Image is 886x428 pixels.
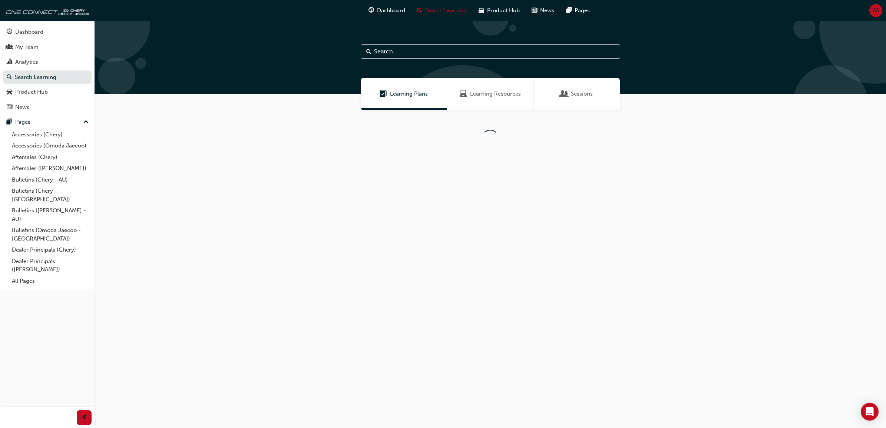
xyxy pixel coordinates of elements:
span: Sessions [571,90,593,98]
a: Learning PlansLearning Plans [361,78,447,110]
span: Product Hub [487,6,520,15]
button: Pages [3,115,92,129]
a: Product Hub [3,85,92,99]
span: AS [873,6,879,15]
div: Analytics [15,58,38,66]
span: guage-icon [7,29,12,36]
span: News [540,6,554,15]
span: news-icon [7,104,12,111]
a: My Team [3,40,92,54]
span: people-icon [7,44,12,51]
span: Learning Resources [460,90,467,98]
a: Bulletins ([PERSON_NAME] - AU) [9,205,92,225]
div: Open Intercom Messenger [861,403,879,421]
a: Dashboard [3,25,92,39]
a: Learning ResourcesLearning Resources [447,78,533,110]
span: car-icon [7,89,12,96]
span: Pages [575,6,590,15]
a: search-iconSearch Learning [411,3,473,18]
span: chart-icon [7,59,12,66]
span: search-icon [7,74,12,81]
button: DashboardMy TeamAnalyticsSearch LearningProduct HubNews [3,24,92,115]
a: news-iconNews [526,3,560,18]
a: News [3,100,92,114]
span: guage-icon [368,6,374,15]
a: SessionsSessions [533,78,620,110]
a: Search Learning [3,70,92,84]
a: Bulletins (Chery - [GEOGRAPHIC_DATA]) [9,185,92,205]
span: Learning Plans [380,90,387,98]
a: Dealer Principals (Chery) [9,244,92,256]
div: My Team [15,43,39,52]
a: car-iconProduct Hub [473,3,526,18]
a: Accessories (Chery) [9,129,92,140]
a: Dealer Principals ([PERSON_NAME]) [9,256,92,275]
a: Analytics [3,55,92,69]
a: Accessories (Omoda Jaecoo) [9,140,92,152]
a: guage-iconDashboard [363,3,411,18]
span: Search [366,47,371,56]
span: Search Learning [425,6,467,15]
a: All Pages [9,275,92,287]
span: Learning Resources [470,90,521,98]
div: Dashboard [15,28,43,36]
span: news-icon [532,6,537,15]
input: Search... [361,44,620,59]
a: pages-iconPages [560,3,596,18]
span: car-icon [479,6,484,15]
span: up-icon [83,117,89,127]
span: Learning Plans [390,90,428,98]
div: Product Hub [15,88,48,96]
span: pages-icon [566,6,572,15]
a: Aftersales ([PERSON_NAME]) [9,163,92,174]
span: Sessions [561,90,568,98]
a: Bulletins (Omoda Jaecoo - [GEOGRAPHIC_DATA]) [9,225,92,244]
div: News [15,103,29,112]
a: Aftersales (Chery) [9,152,92,163]
button: AS [869,4,882,17]
span: pages-icon [7,119,12,126]
span: search-icon [417,6,422,15]
span: Dashboard [377,6,405,15]
img: oneconnect [4,3,89,18]
span: prev-icon [82,413,87,422]
div: Pages [15,118,30,126]
a: Bulletins (Chery - AU) [9,174,92,186]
